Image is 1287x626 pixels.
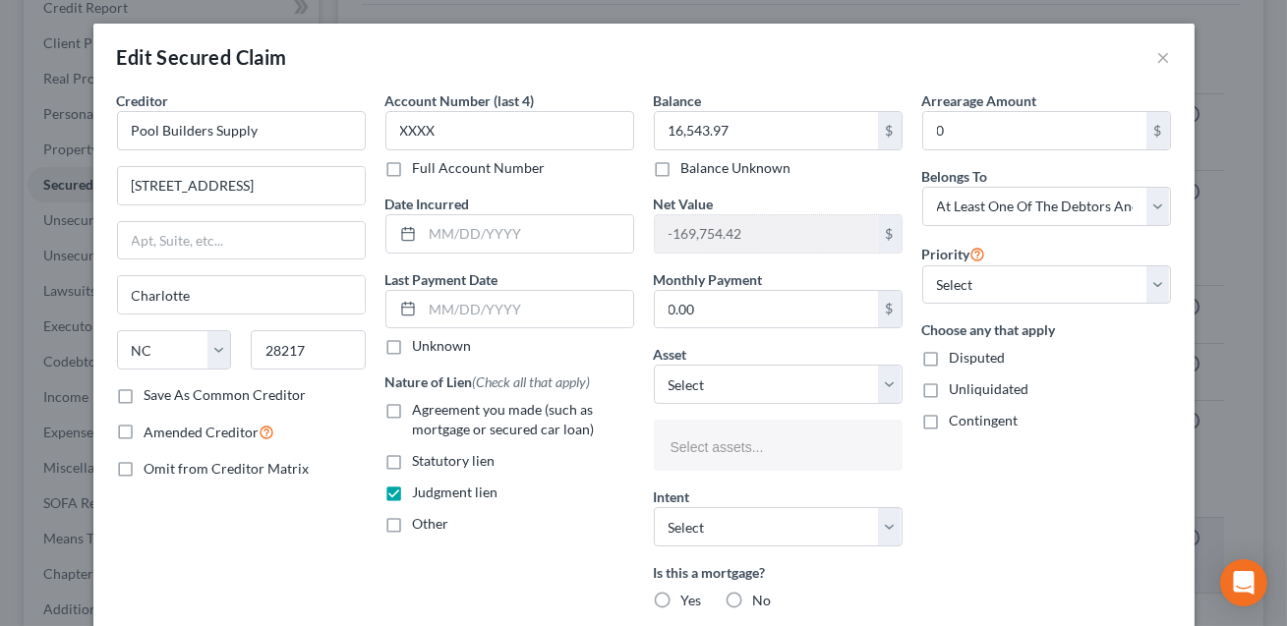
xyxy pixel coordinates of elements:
label: Save As Common Creditor [145,385,307,405]
div: $ [878,112,902,149]
input: 0.00 [655,215,878,253]
span: Yes [681,592,702,608]
div: Open Intercom Messenger [1220,559,1267,606]
label: Arrearage Amount [922,90,1037,111]
span: Amended Creditor [145,424,260,440]
label: Priority [922,242,986,265]
button: × [1157,45,1171,69]
label: Choose any that apply [922,319,1171,340]
span: Asset [654,346,687,363]
label: Unknown [413,336,472,356]
span: No [753,592,772,608]
input: 0.00 [655,291,878,328]
input: MM/DD/YYYY [423,291,633,328]
input: Search creditor by name... [117,111,366,150]
label: Nature of Lien [385,371,591,392]
span: Other [413,515,449,532]
div: $ [878,215,902,253]
input: Enter zip... [251,330,366,370]
span: Contingent [950,412,1019,428]
span: Omit from Creditor Matrix [145,460,310,477]
label: Net Value [654,194,714,214]
label: Account Number (last 4) [385,90,535,111]
div: $ [878,291,902,328]
label: Full Account Number [413,158,546,178]
input: Enter city... [118,276,365,313]
label: Monthly Payment [654,269,763,290]
label: Last Payment Date [385,269,498,290]
input: 0.00 [923,112,1146,149]
input: XXXX [385,111,634,150]
span: Creditor [117,92,169,109]
label: Date Incurred [385,194,470,214]
input: Enter address... [118,167,365,204]
span: Agreement you made (such as mortgage or secured car loan) [413,401,595,437]
label: Intent [654,486,690,507]
span: Disputed [950,349,1006,366]
div: Edit Secured Claim [117,43,287,71]
input: Apt, Suite, etc... [118,222,365,259]
span: (Check all that apply) [473,373,591,390]
span: Unliquidated [950,380,1029,397]
label: Is this a mortgage? [654,562,903,583]
span: Statutory lien [413,452,496,469]
span: Belongs To [922,168,988,185]
input: 0.00 [655,112,878,149]
label: Balance [654,90,702,111]
div: $ [1146,112,1170,149]
label: Balance Unknown [681,158,791,178]
input: MM/DD/YYYY [423,215,633,253]
span: Judgment lien [413,484,498,500]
